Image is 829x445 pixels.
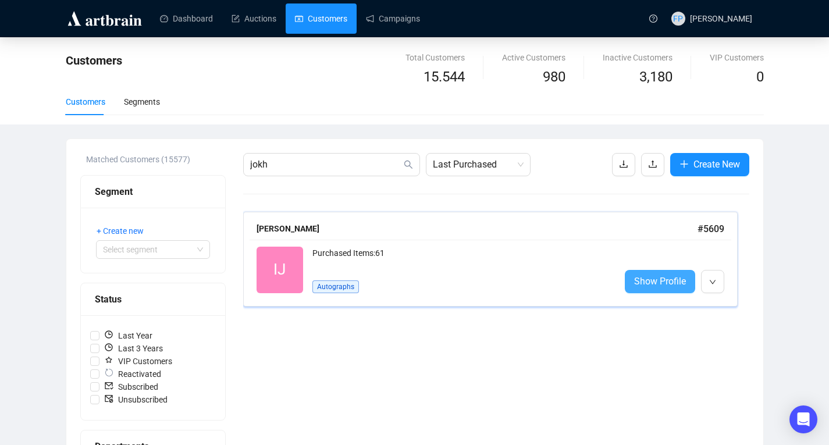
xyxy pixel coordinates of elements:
[243,212,749,307] a: [PERSON_NAME]#5609IJPurchased Items:61AutographsShow Profile
[690,14,752,23] span: [PERSON_NAME]
[312,280,359,293] span: Autographs
[639,69,673,85] span: 3,180
[99,368,166,380] span: Reactivated
[648,159,657,169] span: upload
[673,12,683,25] span: FP
[693,157,740,172] span: Create New
[86,153,226,166] div: Matched Customers (15577)
[619,159,628,169] span: download
[698,223,724,234] span: # 5609
[250,158,401,172] input: Search Customer...
[273,258,286,282] span: IJ
[66,54,122,67] span: Customers
[232,3,276,34] a: Auctions
[756,69,764,85] span: 0
[66,9,144,28] img: logo
[649,15,657,23] span: question-circle
[424,69,439,85] span: 15
[99,393,172,406] span: Unsubscribed
[670,153,749,176] button: Create New
[710,51,764,64] div: VIP Customers
[295,3,347,34] a: Customers
[603,51,673,64] div: Inactive Customers
[95,184,211,199] div: Segment
[257,222,698,235] div: [PERSON_NAME]
[634,274,686,289] span: Show Profile
[312,247,611,270] div: Purchased Items: 61
[709,279,716,286] span: down
[439,69,465,85] span: .544
[95,292,211,307] div: Status
[96,222,153,240] button: + Create new
[625,270,695,293] a: Show Profile
[679,159,689,169] span: plus
[433,154,524,176] span: Last Purchased
[543,69,565,85] span: 980
[99,380,163,393] span: Subscribed
[366,3,420,34] a: Campaigns
[66,95,105,108] div: Customers
[99,329,157,342] span: Last Year
[97,225,144,237] span: + Create new
[99,355,177,368] span: VIP Customers
[502,51,565,64] div: Active Customers
[404,160,413,169] span: search
[99,342,168,355] span: Last 3 Years
[789,405,817,433] div: Open Intercom Messenger
[124,95,160,108] div: Segments
[160,3,213,34] a: Dashboard
[405,51,465,64] div: Total Customers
